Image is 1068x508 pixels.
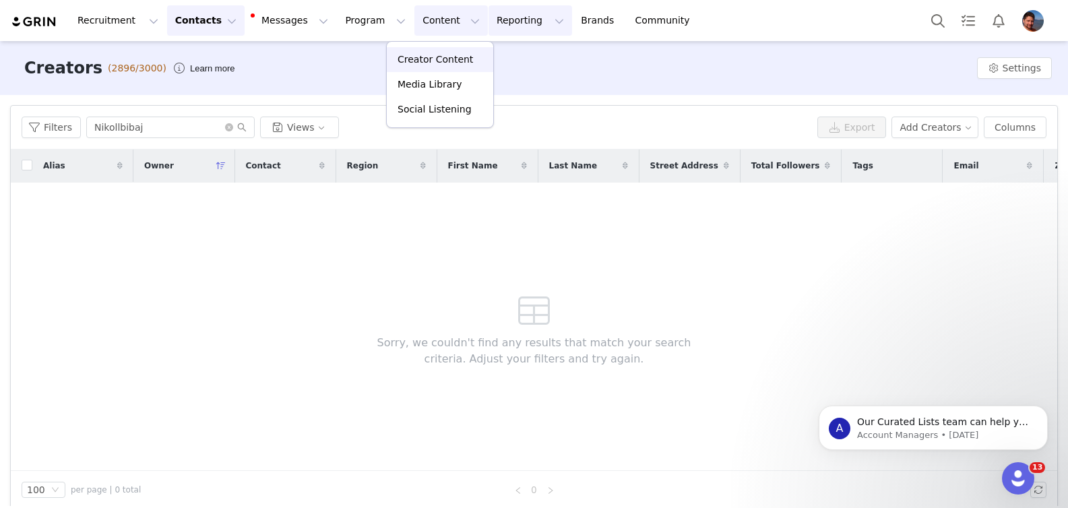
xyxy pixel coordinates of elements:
span: Total Followers [751,160,820,172]
h3: Creators [24,56,102,80]
span: per page | 0 total [71,484,141,496]
div: 100 [27,482,45,497]
p: Creator Content [398,53,473,67]
button: Settings [977,57,1052,79]
button: Add Creators [891,117,979,138]
span: Alias [43,160,65,172]
span: Owner [144,160,174,172]
button: Export [817,117,886,138]
span: Last Name [549,160,598,172]
a: Community [627,5,704,36]
button: Views [260,117,339,138]
li: 0 [526,482,542,498]
button: Reporting [489,5,572,36]
button: Program [337,5,414,36]
button: Contacts [167,5,245,36]
a: 0 [527,482,542,497]
span: First Name [448,160,498,172]
button: Filters [22,117,81,138]
iframe: Intercom notifications message [798,377,1068,472]
button: Search [923,5,953,36]
div: Tooltip anchor [187,62,237,75]
p: Social Listening [398,102,472,117]
i: icon: right [546,486,555,495]
button: Messages [245,5,336,36]
span: 13 [1030,462,1045,473]
i: icon: close-circle [225,123,233,131]
span: Region [347,160,379,172]
button: Content [414,5,488,36]
span: Contact [246,160,281,172]
iframe: Intercom live chat [1002,462,1034,495]
span: (2896/3000) [108,61,166,75]
a: Brands [573,5,626,36]
li: Next Page [542,482,559,498]
li: Previous Page [510,482,526,498]
button: Notifications [984,5,1013,36]
button: Recruitment [69,5,166,36]
img: 064b857f-e96b-4f4a-92ac-664df340e428.jpg [1022,10,1044,32]
a: Tasks [953,5,983,36]
i: icon: left [514,486,522,495]
span: Street Address [650,160,718,172]
button: Columns [984,117,1046,138]
img: grin logo [11,15,58,28]
p: Media Library [398,77,462,92]
i: icon: down [51,486,59,495]
span: Sorry, we couldn't find any results that match your search criteria. Adjust your filters and try ... [356,335,712,367]
i: icon: search [237,123,247,132]
button: Profile [1014,10,1057,32]
input: Search... [86,117,255,138]
span: Email [953,160,978,172]
span: Tags [852,160,873,172]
